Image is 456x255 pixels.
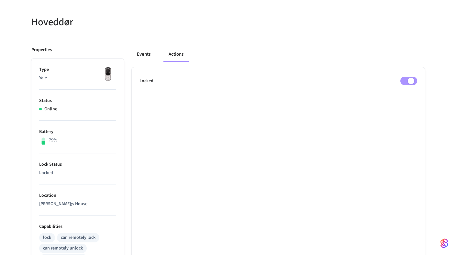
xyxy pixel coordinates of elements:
div: lock [43,234,51,241]
p: Yale [39,75,116,82]
div: ant example [132,47,425,62]
p: 79% [49,137,57,144]
p: Status [39,97,116,104]
p: Locked [139,78,153,84]
p: Location [39,192,116,199]
button: Events [132,47,156,62]
p: Lock Status [39,161,116,168]
h5: Hoveddør [31,16,224,29]
p: Capabilities [39,223,116,230]
img: SeamLogoGradient.69752ec5.svg [440,238,448,249]
p: Locked [39,170,116,176]
p: [PERSON_NAME];s House [39,201,116,207]
button: Actions [163,47,189,62]
p: Battery [39,128,116,135]
p: Properties [31,47,52,53]
p: Type [39,66,116,73]
div: can remotely unlock [43,245,83,252]
p: Online [44,106,57,113]
img: Yale Assure Touchscreen Wifi Smart Lock, Satin Nickel, Front [100,66,116,83]
div: can remotely lock [61,234,95,241]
